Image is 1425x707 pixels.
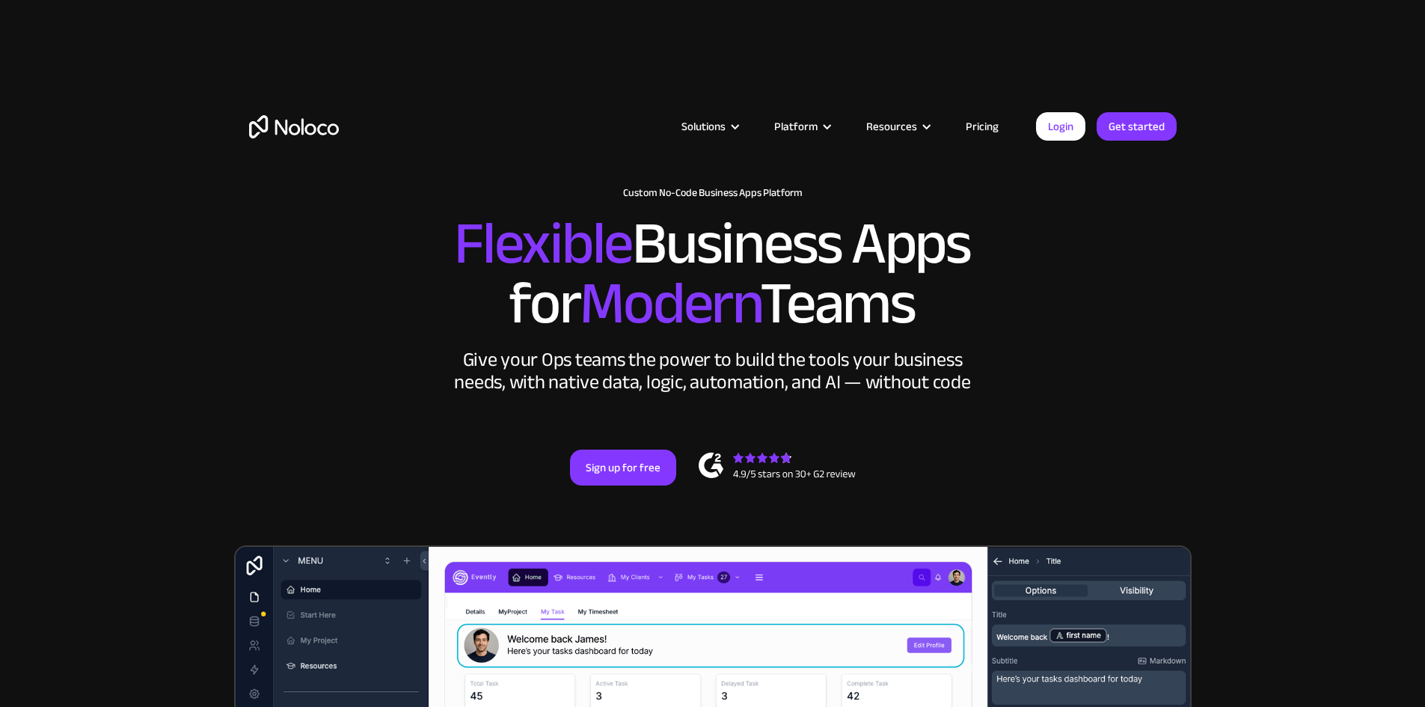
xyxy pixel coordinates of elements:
[681,117,726,136] div: Solutions
[580,248,760,359] span: Modern
[1036,112,1085,141] a: Login
[663,117,756,136] div: Solutions
[249,214,1177,334] h2: Business Apps for Teams
[570,450,676,486] a: Sign up for free
[249,115,339,138] a: home
[756,117,848,136] div: Platform
[774,117,818,136] div: Platform
[451,349,975,394] div: Give your Ops teams the power to build the tools your business needs, with native data, logic, au...
[848,117,947,136] div: Resources
[866,117,917,136] div: Resources
[947,117,1017,136] a: Pricing
[1097,112,1177,141] a: Get started
[454,188,632,299] span: Flexible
